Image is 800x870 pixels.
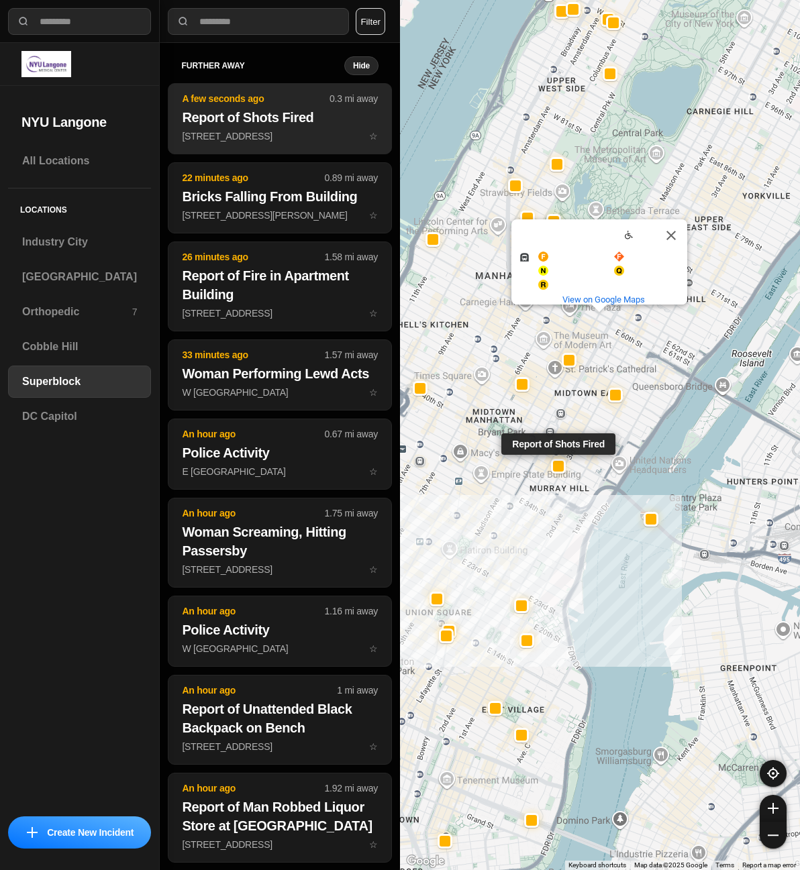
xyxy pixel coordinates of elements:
[21,51,71,77] img: logo
[353,60,370,71] small: Hide
[369,839,378,850] span: star
[168,130,392,142] a: A few seconds ago0.3 mi awayReport of Shots Fired[STREET_ADDRESS]star
[715,861,734,869] a: Terms (opens in new tab)
[369,131,378,142] span: star
[168,675,392,765] button: An hour ago1 mi awayReport of Unattended Black Backpack on Bench[STREET_ADDRESS]star
[325,604,378,618] p: 1.16 mi away
[22,153,137,169] h3: All Locations
[538,266,548,276] img: N Line
[182,838,378,851] p: [STREET_ADDRESS]
[182,427,324,441] p: An hour ago
[168,741,392,752] a: An hour ago1 mi awayReport of Unattended Black Backpack on Bench[STREET_ADDRESS]star
[182,266,378,304] h2: Report of Fire in Apartment Building
[182,129,378,143] p: [STREET_ADDRESS]
[22,374,137,390] h3: Superblock
[182,781,324,795] p: An hour ago
[614,252,624,262] img: FX
[168,162,392,233] button: 22 minutes ago0.89 mi awayBricks Falling From Building[STREET_ADDRESS][PERSON_NAME]star
[182,563,378,576] p: [STREET_ADDRESS]
[551,459,566,474] button: Report of Shots Fired
[768,803,779,814] img: zoom-in
[655,219,687,252] button: Close
[168,209,392,221] a: 22 minutes ago0.89 mi awayBricks Falling From Building[STREET_ADDRESS][PERSON_NAME]star
[369,643,378,654] span: star
[168,419,392,490] button: An hour ago0.67 mi awayPolice ActivityE [GEOGRAPHIC_DATA]star
[624,231,633,239] div: Station is accessible
[182,465,378,478] p: E [GEOGRAPHIC_DATA]
[22,234,137,250] h3: Industry City
[562,294,645,305] a: View on Google Maps
[182,604,324,618] p: An hour ago
[8,145,151,177] a: All Locations
[8,188,151,226] h5: Locations
[47,826,134,839] p: Create New Incident
[760,822,787,849] button: zoom-out
[614,266,624,276] img: Q Line
[168,241,392,331] button: 26 minutes ago1.58 mi awayReport of Fire in Apartment Building[STREET_ADDRESS]star
[8,331,151,363] a: Cobble Hill
[403,853,448,870] a: Open this area in Google Maps (opens a new window)
[767,767,779,779] img: recenter
[177,15,190,28] img: search
[325,506,378,520] p: 1.75 mi away
[369,387,378,398] span: star
[8,261,151,293] a: [GEOGRAPHIC_DATA]
[22,339,137,355] h3: Cobble Hill
[568,861,626,870] button: Keyboard shortcuts
[511,219,687,305] div: Lexington Av/63 St
[330,92,378,105] p: 0.3 mi away
[168,596,392,667] button: An hour ago1.16 mi awayPolice ActivityW [GEOGRAPHIC_DATA]star
[168,307,392,319] a: 26 minutes ago1.58 mi awayReport of Fire in Apartment Building[STREET_ADDRESS]star
[22,304,132,320] h3: Orthopedic
[182,700,378,737] h2: Report of Unattended Black Backpack on Bench
[542,231,622,241] span: Lexington Av/63 St
[519,252,530,262] img: Subway
[182,684,337,697] p: An hour ago
[182,209,378,222] p: [STREET_ADDRESS][PERSON_NAME]
[182,92,330,105] p: A few seconds ago
[168,498,392,588] button: An hour ago1.75 mi awayWoman Screaming, Hitting Passersby[STREET_ADDRESS]star
[182,386,378,399] p: W [GEOGRAPHIC_DATA]
[182,250,324,264] p: 26 minutes ago
[8,816,151,849] button: iconCreate New Incident
[168,838,392,850] a: An hour ago1.92 mi awayReport of Man Robbed Liquor Store at [GEOGRAPHIC_DATA][STREET_ADDRESS]star
[182,364,378,383] h2: Woman Performing Lewd Acts
[182,798,378,835] h2: Report of Man Robbed Liquor Store at [GEOGRAPHIC_DATA]
[8,366,151,398] a: Superblock
[181,60,344,71] h5: further away
[182,506,324,520] p: An hour ago
[168,466,392,477] a: An hour ago0.67 mi awayPolice ActivityE [GEOGRAPHIC_DATA]star
[369,308,378,319] span: star
[182,620,378,639] h2: Police Activity
[182,443,378,462] h2: Police Activity
[325,348,378,362] p: 1.57 mi away
[132,305,138,319] p: 7
[356,8,385,35] button: Filter
[22,409,137,425] h3: DC Capitol
[168,83,392,154] button: A few seconds ago0.3 mi awayReport of Shots Fired[STREET_ADDRESS]star
[369,466,378,477] span: star
[369,564,378,575] span: star
[325,781,378,795] p: 1.92 mi away
[168,386,392,398] a: 33 minutes ago1.57 mi awayWoman Performing Lewd ActsW [GEOGRAPHIC_DATA]star
[168,563,392,575] a: An hour ago1.75 mi awayWoman Screaming, Hitting Passersby[STREET_ADDRESS]star
[182,108,378,127] h2: Report of Shots Fired
[369,741,378,752] span: star
[760,760,787,787] button: recenter
[182,187,378,206] h2: Bricks Falling From Building
[27,827,38,838] img: icon
[325,171,378,184] p: 0.89 mi away
[22,269,137,285] h3: [GEOGRAPHIC_DATA]
[182,307,378,320] p: [STREET_ADDRESS]
[182,348,324,362] p: 33 minutes ago
[337,684,378,697] p: 1 mi away
[168,643,392,654] a: An hour ago1.16 mi awayPolice ActivityW [GEOGRAPHIC_DATA]star
[8,296,151,328] a: Orthopedic7
[8,226,151,258] a: Industry City
[325,250,378,264] p: 1.58 mi away
[182,642,378,655] p: W [GEOGRAPHIC_DATA]
[768,830,779,840] img: zoom-out
[538,280,548,290] img: R Line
